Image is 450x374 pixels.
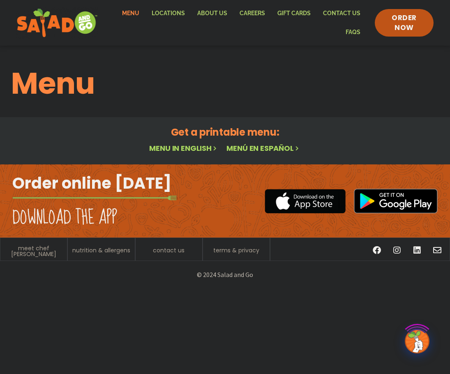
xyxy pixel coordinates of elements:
[72,247,130,253] a: nutrition & allergens
[226,143,300,153] a: Menú en español
[11,61,439,106] h1: Menu
[271,4,317,23] a: GIFT CARDS
[383,13,425,33] span: ORDER NOW
[5,245,63,257] a: meet chef [PERSON_NAME]
[116,4,145,23] a: Menu
[375,9,434,37] a: ORDER NOW
[12,173,171,193] h2: Order online [DATE]
[233,4,271,23] a: Careers
[213,247,259,253] a: terms & privacy
[317,4,367,23] a: Contact Us
[149,143,218,153] a: Menu in English
[106,4,367,42] nav: Menu
[354,189,438,213] img: google_play
[191,4,233,23] a: About Us
[153,247,185,253] a: contact us
[8,269,442,280] p: © 2024 Salad and Go
[265,188,346,215] img: appstore
[16,7,98,39] img: new-SAG-logo-768×292
[145,4,191,23] a: Locations
[12,206,117,229] h2: Download the app
[11,125,439,139] h2: Get a printable menu:
[339,23,367,42] a: FAQs
[12,196,177,200] img: fork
